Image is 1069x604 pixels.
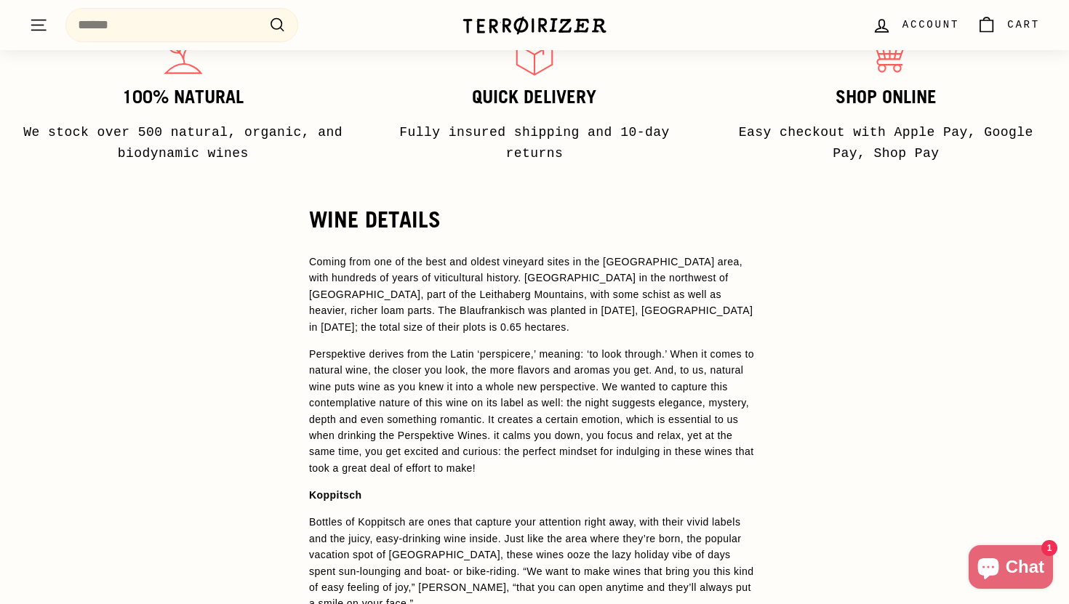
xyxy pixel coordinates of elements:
[309,348,754,474] span: Perspektive derives from the Latin ‘perspicere,’ meaning: ‘to look through.’ When it comes to nat...
[23,87,343,108] h3: 100% Natural
[23,122,343,164] p: We stock over 500 natural, organic, and biodynamic wines
[964,545,1057,592] inbox-online-store-chat: Shopify online store chat
[375,122,694,164] p: Fully insured shipping and 10-day returns
[309,256,753,333] span: Coming from o ne of the best and oldest vineyard sites in the [GEOGRAPHIC_DATA] area, with hundre...
[902,17,959,33] span: Account
[375,87,694,108] h3: Quick delivery
[726,122,1046,164] p: Easy checkout with Apple Pay, Google Pay, Shop Pay
[309,489,362,501] strong: Koppitsch
[968,4,1049,47] a: Cart
[309,207,760,232] h2: WINE DETAILS
[726,87,1046,108] h3: Shop Online
[1007,17,1040,33] span: Cart
[863,4,968,47] a: Account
